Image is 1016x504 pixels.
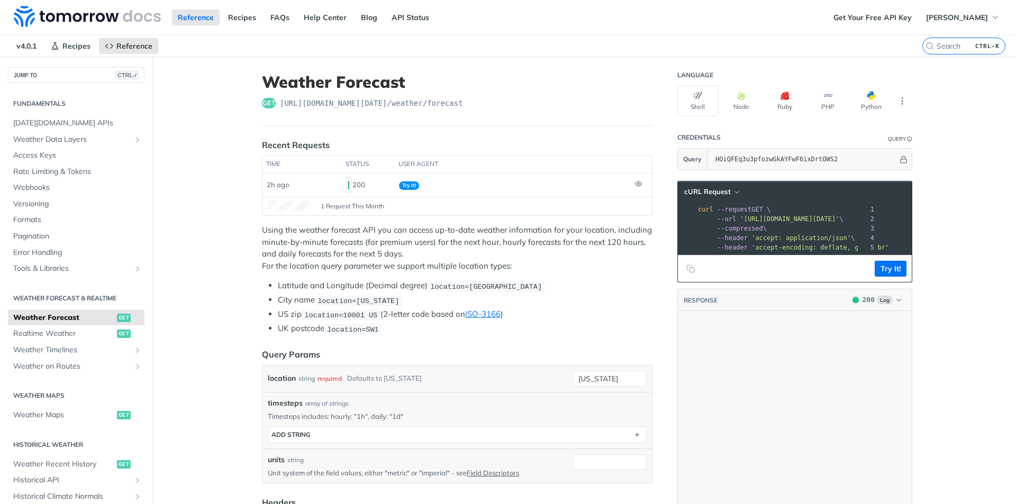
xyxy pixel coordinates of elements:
span: '[URL][DOMAIN_NAME][DATE]' [740,215,839,223]
span: get [117,314,131,322]
a: Weather Data LayersShow subpages for Weather Data Layers [8,132,144,148]
span: get [117,329,131,338]
a: Recipes [222,10,262,25]
span: Weather on Routes [13,361,131,372]
li: Latitude and Longitude (Decimal degree) [278,280,652,292]
th: status [342,156,395,173]
svg: More ellipsis [897,96,907,106]
a: Reference [172,10,220,25]
a: [DATE][DOMAIN_NAME] APIs [8,115,144,131]
span: get [117,460,131,469]
a: Weather on RoutesShow subpages for Weather on Routes [8,359,144,374]
div: Query Params [262,348,320,361]
span: 200 [852,297,859,303]
span: get [117,411,131,419]
button: [PERSON_NAME] [920,10,1005,25]
span: https://api.tomorrow.io/v4/weather/forecast [280,98,463,108]
button: RESPONSE [683,295,718,306]
button: Show subpages for Historical Climate Normals [133,492,142,501]
span: --request [717,206,751,213]
div: QueryInformation [888,135,912,143]
label: location [268,371,296,386]
a: Tools & LibrariesShow subpages for Tools & Libraries [8,261,144,277]
span: Rate Limiting & Tokens [13,167,142,177]
span: Weather Timelines [13,345,131,355]
span: 200 [863,296,875,304]
button: ADD string [268,427,646,443]
span: Weather Forecast [13,313,114,323]
div: 2 [858,214,876,224]
span: location=SW1 [327,325,378,333]
button: 200200Log [847,295,906,305]
span: 'accept-encoding: deflate, gzip, br' [751,244,889,251]
div: Query [888,135,906,143]
a: Help Center [298,10,352,25]
a: Blog [355,10,383,25]
span: --compressed [717,225,763,232]
button: Ruby [764,86,805,116]
span: get [262,98,276,108]
a: Rate Limiting & Tokens [8,164,144,180]
a: Access Keys [8,148,144,163]
span: Access Keys [13,150,142,161]
button: PHP [808,86,848,116]
button: Shell [677,86,718,116]
img: Tomorrow.io Weather API Docs [14,6,161,27]
div: required [317,371,342,386]
p: Unit system of the field values, either "metric" or "imperial" - see [268,468,568,478]
a: Recipes [45,38,96,54]
a: Weather TimelinesShow subpages for Weather Timelines [8,342,144,358]
div: array of strings [305,399,349,408]
h1: Weather Forecast [262,72,652,91]
span: --header [717,234,748,242]
span: [DATE][DOMAIN_NAME] APIs [13,118,142,129]
span: curl [698,206,713,213]
span: Query [683,154,702,164]
span: 'accept: application/json' [751,234,851,242]
div: string [287,455,304,465]
span: Log [877,296,893,304]
span: Webhooks [13,182,142,193]
li: US zip (2-letter code based on ) [278,308,652,320]
span: Weather Maps [13,410,114,420]
div: 200 [346,176,391,194]
span: CTRL-/ [115,71,139,79]
i: Information [907,136,912,142]
span: cURL Request [684,187,731,196]
button: Show subpages for Weather Timelines [133,346,142,354]
span: Error Handling [13,248,142,258]
span: timesteps [268,398,303,409]
h2: Historical Weather [8,440,144,450]
canvas: Line Graph [268,201,310,212]
button: Show subpages for Historical API [133,476,142,484]
input: apikey [710,149,898,170]
button: Copy to clipboard [683,261,698,277]
span: Historical Climate Normals [13,491,131,502]
h2: Weather Forecast & realtime [8,294,144,303]
a: Pagination [8,228,144,244]
a: Weather Mapsget [8,407,144,423]
svg: Search [926,42,934,50]
a: Formats [8,212,144,228]
span: Reference [116,41,152,51]
span: Versioning [13,199,142,209]
div: string [298,371,315,386]
span: 1 Request This Month [321,201,384,211]
span: v4.0.1 [11,38,42,54]
button: Show subpages for Weather Data Layers [133,135,142,144]
a: Reference [99,38,158,54]
a: Realtime Weatherget [8,326,144,342]
kbd: CTRL-K [973,41,1002,51]
div: 5 [858,243,876,252]
a: API Status [386,10,435,25]
span: Formats [13,215,142,225]
div: ADD string [271,430,311,438]
h2: Fundamentals [8,99,144,108]
button: Show subpages for Tools & Libraries [133,264,142,273]
p: Timesteps includes: hourly: "1h", daily: "1d" [268,411,647,421]
a: FAQs [265,10,295,25]
button: cURL Request [681,187,742,197]
span: location=10001 US [304,311,377,319]
div: Credentials [677,133,721,142]
div: Defaults to [US_STATE] [347,371,422,386]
